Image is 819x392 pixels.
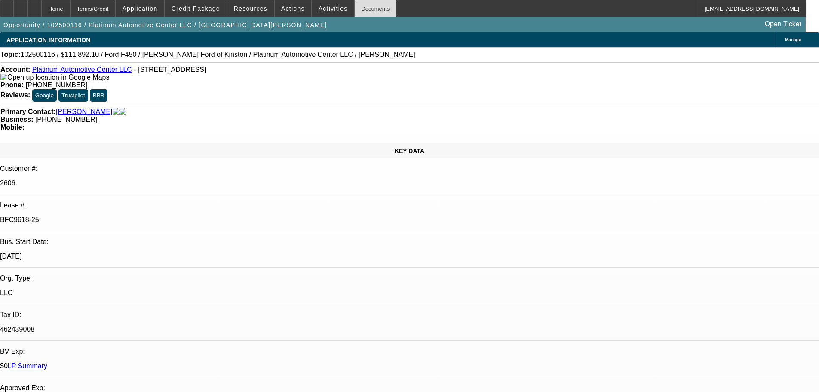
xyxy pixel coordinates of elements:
[21,51,415,59] span: 102500116 / $111,892.10 / Ford F450 / [PERSON_NAME] Ford of Kinston / Platinum Automotive Center ...
[281,5,305,12] span: Actions
[0,81,24,89] strong: Phone:
[32,66,132,73] a: Platinum Automotive Center LLC
[113,108,120,116] img: facebook-icon.png
[165,0,227,17] button: Credit Package
[8,362,47,370] a: LP Summary
[0,74,109,81] a: View Google Maps
[3,22,327,28] span: Opportunity / 102500116 / Platinum Automotive Center LLC / [GEOGRAPHIC_DATA][PERSON_NAME]
[312,0,354,17] button: Activities
[56,108,113,116] a: [PERSON_NAME]
[234,5,267,12] span: Resources
[90,89,107,102] button: BBB
[0,66,30,73] strong: Account:
[26,81,88,89] span: [PHONE_NUMBER]
[116,0,164,17] button: Application
[120,108,126,116] img: linkedin-icon.png
[35,116,97,123] span: [PHONE_NUMBER]
[0,91,30,99] strong: Reviews:
[134,66,206,73] span: - [STREET_ADDRESS]
[0,74,109,81] img: Open up location in Google Maps
[0,123,25,131] strong: Mobile:
[319,5,348,12] span: Activities
[122,5,157,12] span: Application
[0,51,21,59] strong: Topic:
[227,0,274,17] button: Resources
[172,5,220,12] span: Credit Package
[275,0,311,17] button: Actions
[58,89,88,102] button: Trustpilot
[32,89,57,102] button: Google
[785,37,801,42] span: Manage
[761,17,805,31] a: Open Ticket
[0,116,33,123] strong: Business:
[0,108,56,116] strong: Primary Contact:
[395,148,424,154] span: KEY DATA
[6,37,90,43] span: APPLICATION INFORMATION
